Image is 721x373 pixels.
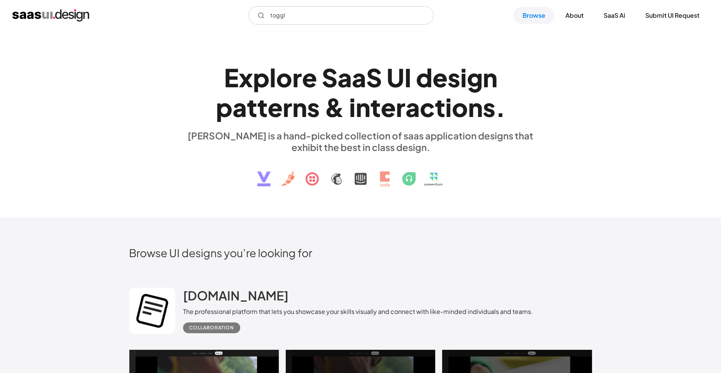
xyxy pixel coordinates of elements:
[366,63,382,92] div: S
[12,9,89,22] a: home
[594,7,634,24] a: SaaS Ai
[257,92,268,122] div: t
[420,92,435,122] div: c
[483,63,497,92] div: n
[322,63,338,92] div: S
[433,63,448,92] div: e
[556,7,593,24] a: About
[381,92,396,122] div: e
[338,63,352,92] div: a
[216,92,232,122] div: p
[356,92,370,122] div: n
[396,92,405,122] div: r
[495,92,506,122] div: .
[129,246,592,259] h2: Browse UI designs you’re looking for
[352,63,366,92] div: a
[387,63,404,92] div: U
[183,307,533,316] div: The professional platform that lets you showcase your skills visually and connect with like-minde...
[483,92,495,122] div: s
[292,63,302,92] div: r
[452,92,468,122] div: o
[370,92,381,122] div: t
[435,92,445,122] div: t
[513,7,555,24] a: Browse
[189,323,234,332] div: Collaboration
[183,288,288,303] h2: [DOMAIN_NAME]
[448,63,460,92] div: s
[467,63,483,92] div: g
[183,288,288,307] a: [DOMAIN_NAME]
[636,7,709,24] a: Submit UI Request
[270,63,276,92] div: l
[460,63,467,92] div: i
[244,153,478,193] img: text, icon, saas logo
[468,92,483,122] div: n
[292,92,307,122] div: n
[404,63,411,92] div: I
[276,63,292,92] div: o
[445,92,452,122] div: i
[405,92,420,122] div: a
[248,6,434,25] form: Email Form
[247,92,257,122] div: t
[232,92,247,122] div: a
[224,63,239,92] div: E
[302,63,317,92] div: e
[324,92,344,122] div: &
[183,130,538,153] div: [PERSON_NAME] is a hand-picked collection of saas application designs that exhibit the best in cl...
[253,63,270,92] div: p
[416,63,433,92] div: d
[283,92,292,122] div: r
[268,92,283,122] div: e
[248,6,434,25] input: Search UI designs you're looking for...
[349,92,356,122] div: i
[307,92,320,122] div: s
[183,63,538,122] h1: Explore SaaS UI design patterns & interactions.
[239,63,253,92] div: x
